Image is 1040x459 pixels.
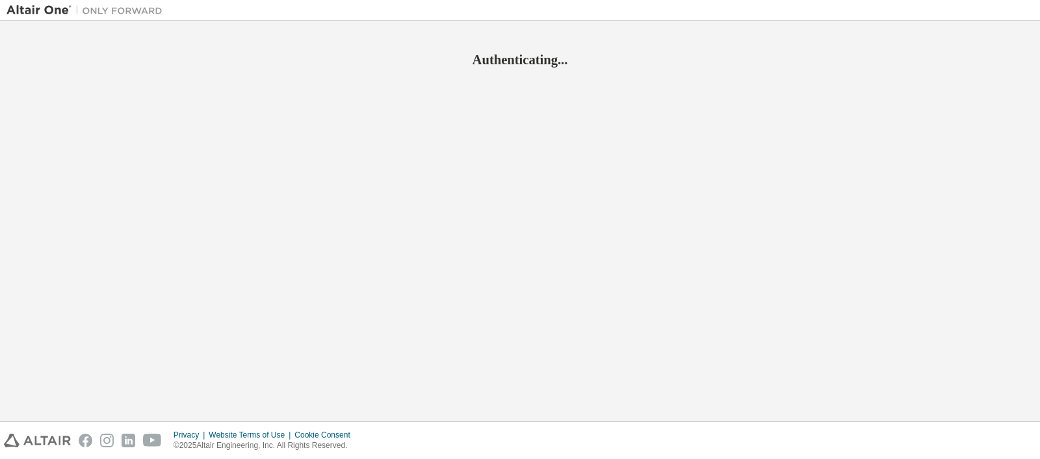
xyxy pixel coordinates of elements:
[209,430,294,440] div: Website Terms of Use
[174,430,209,440] div: Privacy
[100,434,114,447] img: instagram.svg
[174,440,358,451] p: © 2025 Altair Engineering, Inc. All Rights Reserved.
[294,430,357,440] div: Cookie Consent
[6,4,169,17] img: Altair One
[6,51,1033,68] h2: Authenticating...
[79,434,92,447] img: facebook.svg
[122,434,135,447] img: linkedin.svg
[143,434,162,447] img: youtube.svg
[4,434,71,447] img: altair_logo.svg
